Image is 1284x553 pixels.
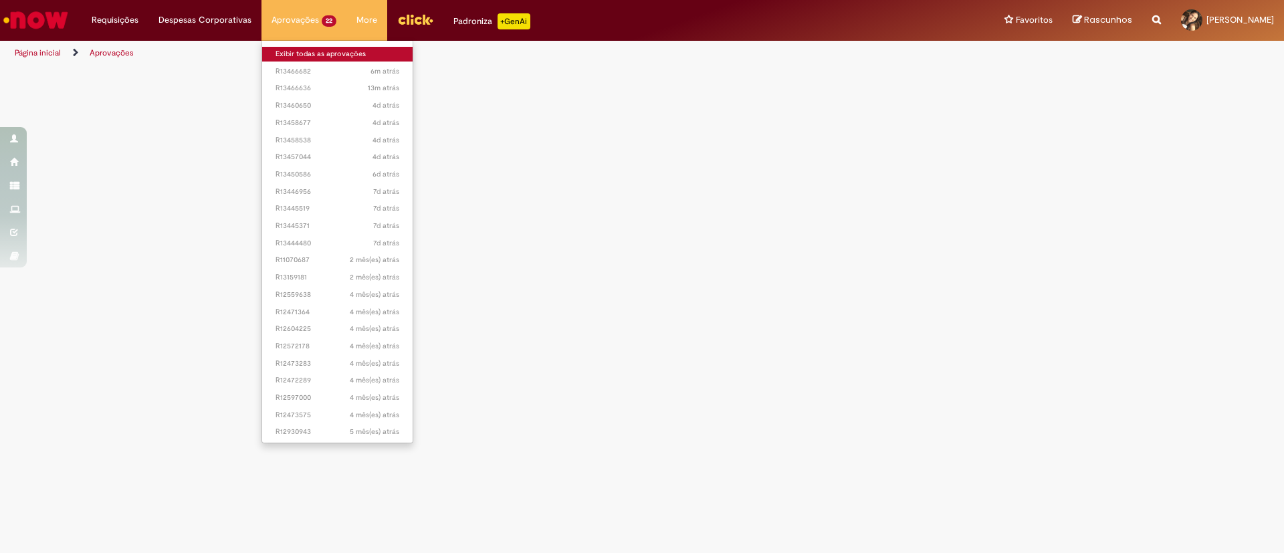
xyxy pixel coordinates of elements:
ul: Trilhas de página [10,41,846,66]
time: 26/08/2025 09:22:45 [373,187,399,197]
span: 4d atrás [372,100,399,110]
span: R12473283 [276,358,399,369]
span: [PERSON_NAME] [1206,14,1274,25]
a: Aberto R13444480 : [262,236,413,251]
img: ServiceNow [1,7,70,33]
span: 4 mês(es) atrás [350,375,399,385]
span: R12597000 [276,393,399,403]
span: 4 mês(es) atrás [350,410,399,420]
a: Aberto R13445519 : [262,201,413,216]
span: R13457044 [276,152,399,162]
ul: Aprovações [261,40,413,443]
span: R13466682 [276,66,399,77]
span: 13m atrás [368,83,399,93]
a: Aberto R12930943 : [262,425,413,439]
time: 27/08/2025 06:36:58 [372,169,399,179]
span: 2 mês(es) atrás [350,272,399,282]
time: 06/05/2025 23:48:58 [350,410,399,420]
a: Aberto R12559638 : [262,288,413,302]
p: +GenAi [498,13,530,29]
span: R13159181 [276,272,399,283]
a: Aberto R13450586 : [262,167,413,182]
time: 06/05/2025 23:48:59 [350,324,399,334]
a: Aberto R12471364 : [262,305,413,320]
span: R13444480 [276,238,399,249]
span: R13458677 [276,118,399,128]
time: 06/05/2025 23:48:59 [350,341,399,351]
span: R12572178 [276,341,399,352]
span: R12471364 [276,307,399,318]
span: Aprovações [272,13,319,27]
a: Aberto R13446956 : [262,185,413,199]
span: 4 mês(es) atrás [350,307,399,317]
a: Aberto R12604225 : [262,322,413,336]
a: Aberto R12473283 : [262,356,413,371]
time: 06/05/2025 23:48:58 [350,393,399,403]
span: 4 mês(es) atrás [350,393,399,403]
span: R12930943 [276,427,399,437]
time: 29/08/2025 08:03:21 [372,100,399,110]
span: R13445519 [276,203,399,214]
time: 06/05/2025 23:48:59 [350,375,399,385]
a: Aberto R13457044 : [262,150,413,164]
span: R12472289 [276,375,399,386]
span: 2 mês(es) atrás [350,255,399,265]
time: 01/09/2025 09:32:50 [368,83,399,93]
time: 07/07/2025 15:15:34 [350,255,399,265]
a: Exibir todas as aprovações [262,47,413,62]
a: Aberto R12472289 : [262,373,413,388]
a: Aberto R13458677 : [262,116,413,130]
time: 25/08/2025 14:15:07 [373,238,399,248]
span: R13458538 [276,135,399,146]
span: 4d atrás [372,118,399,128]
a: Aberto R13466636 : [262,81,413,96]
span: Rascunhos [1084,13,1132,26]
time: 25/08/2025 16:19:26 [373,221,399,231]
span: Favoritos [1016,13,1053,27]
div: Padroniza [453,13,530,29]
span: 7d atrás [373,221,399,231]
span: Despesas Corporativas [158,13,251,27]
span: Requisições [92,13,138,27]
span: 4 mês(es) atrás [350,324,399,334]
time: 28/08/2025 11:14:37 [372,152,399,162]
a: Aberto R12473575 : [262,408,413,423]
a: Aberto R13458538 : [262,133,413,148]
a: Página inicial [15,47,61,58]
span: R12604225 [276,324,399,334]
time: 06/05/2025 23:49:00 [350,307,399,317]
span: R13450586 [276,169,399,180]
a: Aberto R12597000 : [262,391,413,405]
span: R13466636 [276,83,399,94]
time: 01/09/2025 09:39:28 [370,66,399,76]
span: 4 mês(es) atrás [350,290,399,300]
a: Aberto R13460650 : [262,98,413,113]
span: 7d atrás [373,238,399,248]
img: click_logo_yellow_360x200.png [397,9,433,29]
a: Aberto R13445371 : [262,219,413,233]
span: R13446956 [276,187,399,197]
time: 25/06/2025 09:03:06 [350,272,399,282]
span: R13460650 [276,100,399,111]
a: Aberto R11070687 : [262,253,413,267]
a: Aprovações [90,47,134,58]
a: Rascunhos [1073,14,1132,27]
span: R13445371 [276,221,399,231]
a: Aberto R13159181 : [262,270,413,285]
span: 4d atrás [372,135,399,145]
a: Aberto R12572178 : [262,339,413,354]
span: 6d atrás [372,169,399,179]
span: 5 mês(es) atrás [350,427,399,437]
time: 28/08/2025 15:27:25 [372,118,399,128]
span: 22 [322,15,336,27]
a: Aberto R13466682 : [262,64,413,79]
time: 06/05/2025 23:48:59 [350,358,399,368]
time: 18/04/2025 22:18:09 [350,427,399,437]
time: 06/05/2025 23:49:00 [350,290,399,300]
span: R12559638 [276,290,399,300]
span: More [356,13,377,27]
span: 7d atrás [373,187,399,197]
span: R12473575 [276,410,399,421]
span: 4d atrás [372,152,399,162]
span: 7d atrás [373,203,399,213]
